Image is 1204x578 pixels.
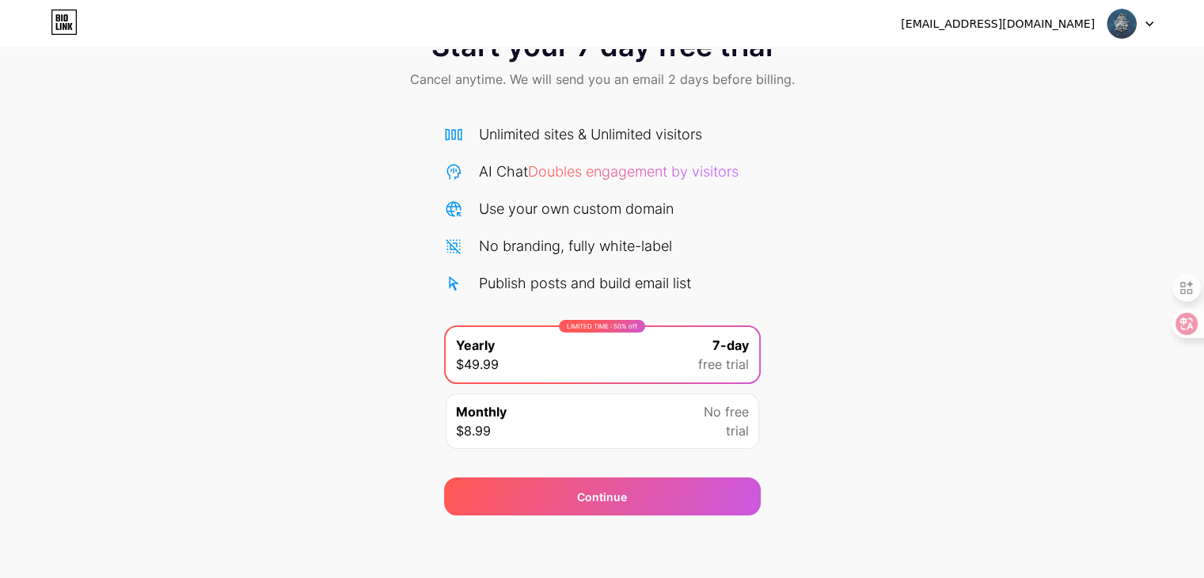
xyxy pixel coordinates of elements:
[479,161,739,182] div: AI Chat
[712,336,749,355] span: 7-day
[559,320,645,333] div: LIMITED TIME : 50% off
[456,336,495,355] span: Yearly
[431,30,773,62] span: Start your 7 day free trial
[479,198,674,219] div: Use your own custom domain
[704,402,749,421] span: No free
[456,355,499,374] span: $49.99
[479,235,672,257] div: No branding, fully white-label
[479,272,691,294] div: Publish posts and build email list
[698,355,749,374] span: free trial
[1107,9,1137,39] img: reapertteam
[410,70,795,89] span: Cancel anytime. We will send you an email 2 days before billing.
[726,421,749,440] span: trial
[577,489,627,505] span: Continue
[456,421,491,440] span: $8.99
[901,16,1095,32] div: [EMAIL_ADDRESS][DOMAIN_NAME]
[479,124,702,145] div: Unlimited sites & Unlimited visitors
[528,163,739,180] span: Doubles engagement by visitors
[456,402,507,421] span: Monthly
